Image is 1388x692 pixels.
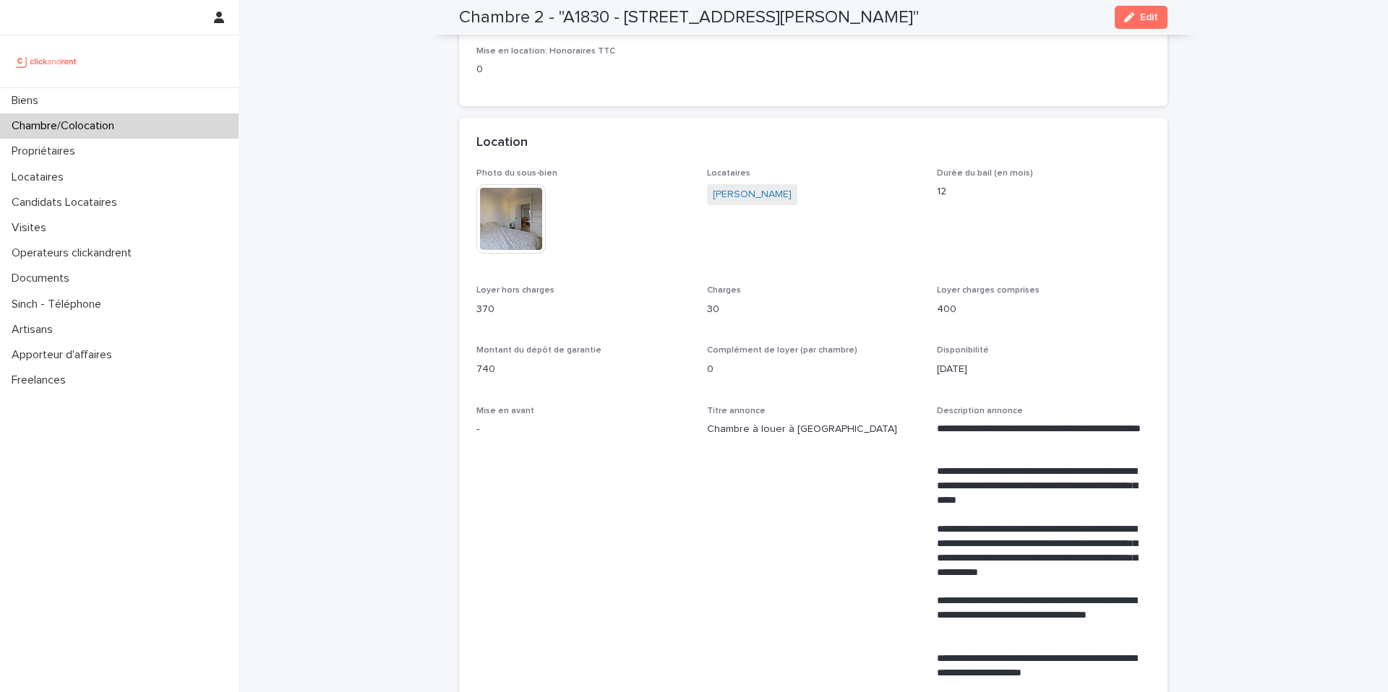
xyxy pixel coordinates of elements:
[937,286,1040,295] span: Loyer charges comprises
[707,302,920,317] p: 30
[476,62,690,77] p: 0
[937,362,1150,377] p: [DATE]
[6,246,143,260] p: Operateurs clickandrent
[6,170,75,184] p: Locataires
[1115,6,1168,29] button: Edit
[937,407,1023,415] span: Description annonce
[937,184,1150,199] p: 12
[476,346,601,355] span: Montant du dépôt de garantie
[459,7,919,28] h2: Chambre 2 - "A1830 - [STREET_ADDRESS][PERSON_NAME]"
[707,362,920,377] p: 0
[707,407,766,415] span: Titre annonce
[476,422,690,437] p: -
[6,119,126,133] p: Chambre/Colocation
[6,348,124,362] p: Apporteur d'affaires
[6,144,87,158] p: Propriétaires
[1140,12,1158,22] span: Edit
[476,135,528,151] h2: Location
[707,286,741,295] span: Charges
[476,169,557,178] span: Photo du sous-bien
[476,302,690,317] p: 370
[6,373,77,387] p: Freelances
[6,94,50,108] p: Biens
[713,187,792,202] a: [PERSON_NAME]
[476,407,534,415] span: Mise en avant
[6,221,58,235] p: Visites
[476,286,554,295] span: Loyer hors charges
[12,47,82,76] img: UCB0brd3T0yccxBKYDjQ
[476,47,615,56] span: Mise en location: Honoraires TTC
[6,298,113,311] p: Sinch - Téléphone
[707,169,750,178] span: Locataires
[937,169,1033,178] span: Durée du bail (en mois)
[6,272,81,285] p: Documents
[707,346,857,355] span: Complément de loyer (par chambre)
[476,362,690,377] p: 740
[6,196,129,209] p: Candidats Locataires
[6,323,64,337] p: Artisans
[937,302,1150,317] p: 400
[937,346,989,355] span: Disponibilité
[707,422,920,437] p: Chambre à louer à [GEOGRAPHIC_DATA]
